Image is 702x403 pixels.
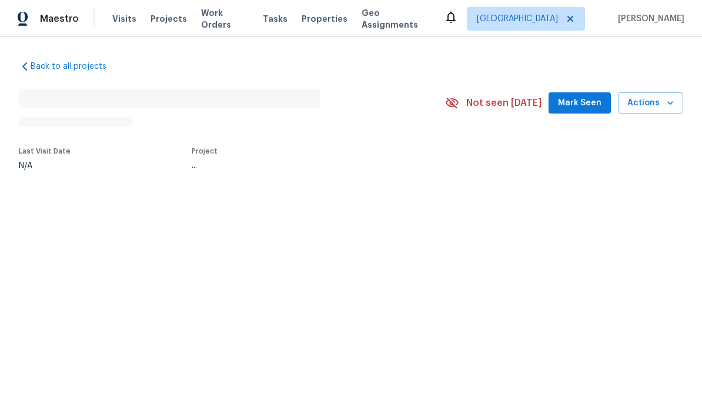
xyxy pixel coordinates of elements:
[618,92,683,114] button: Actions
[19,162,71,170] div: N/A
[112,13,136,25] span: Visits
[151,13,187,25] span: Projects
[477,13,558,25] span: [GEOGRAPHIC_DATA]
[466,97,541,109] span: Not seen [DATE]
[627,96,674,111] span: Actions
[19,148,71,155] span: Last Visit Date
[201,7,249,31] span: Work Orders
[192,148,218,155] span: Project
[40,13,79,25] span: Maestro
[192,162,417,170] div: ...
[302,13,347,25] span: Properties
[362,7,430,31] span: Geo Assignments
[558,96,601,111] span: Mark Seen
[263,15,288,23] span: Tasks
[613,13,684,25] span: [PERSON_NAME]
[549,92,611,114] button: Mark Seen
[19,61,132,72] a: Back to all projects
